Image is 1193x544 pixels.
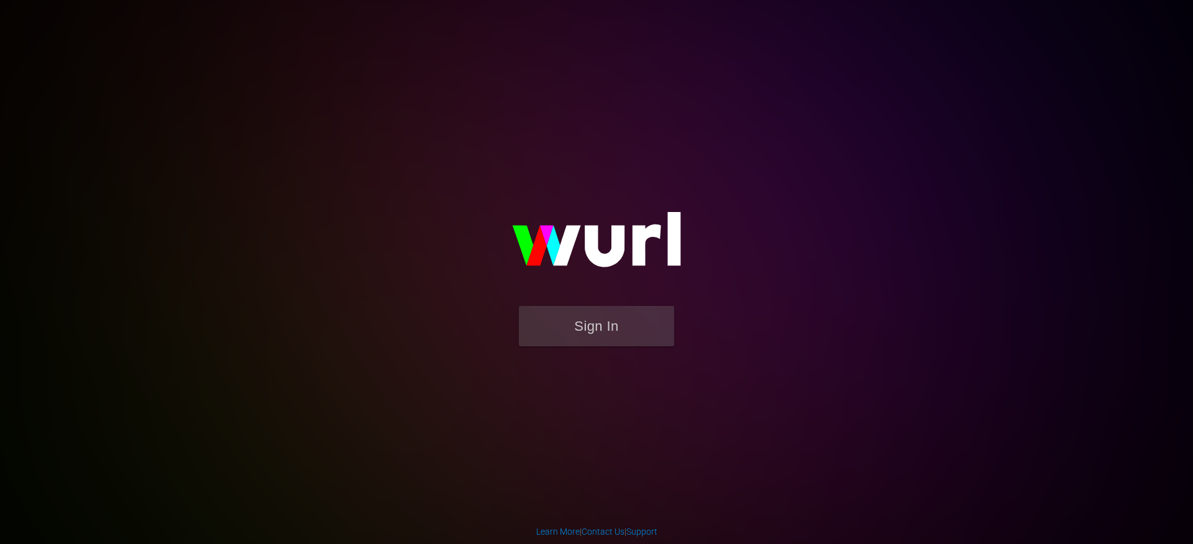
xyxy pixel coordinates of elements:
img: wurl-logo-on-black-223613ac3d8ba8fe6dc639794a292ebdb59501304c7dfd60c99c58986ef67473.svg [472,185,721,306]
a: Learn More [536,527,580,537]
div: | | [536,525,657,538]
button: Sign In [519,306,674,346]
a: Support [626,527,657,537]
a: Contact Us [582,527,624,537]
